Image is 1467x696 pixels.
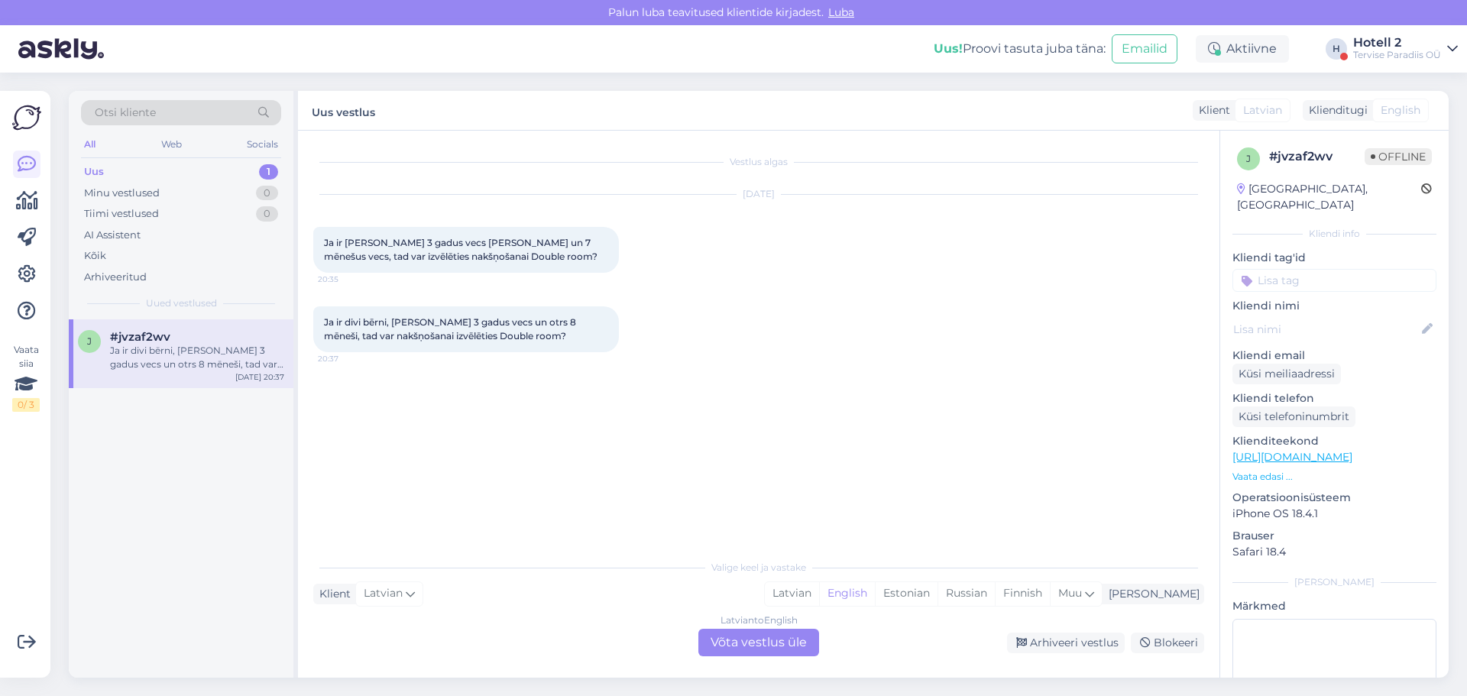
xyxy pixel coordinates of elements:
div: Finnish [995,582,1050,605]
a: [URL][DOMAIN_NAME] [1232,450,1352,464]
p: Kliendi email [1232,348,1436,364]
span: Offline [1365,148,1432,165]
div: 0 [256,206,278,222]
span: Muu [1058,586,1082,600]
span: j [87,335,92,347]
p: Brauser [1232,528,1436,544]
div: Küsi meiliaadressi [1232,364,1341,384]
div: Klient [313,586,351,602]
p: Safari 18.4 [1232,544,1436,560]
b: Uus! [934,41,963,56]
p: Klienditeekond [1232,433,1436,449]
div: All [81,134,99,154]
div: Aktiivne [1196,35,1289,63]
span: Luba [824,5,859,19]
div: Küsi telefoninumbrit [1232,406,1355,427]
div: 0 [256,186,278,201]
div: 1 [259,164,278,180]
div: English [819,582,875,605]
div: Hotell 2 [1353,37,1441,49]
p: Kliendi tag'id [1232,250,1436,266]
div: H [1326,38,1347,60]
div: [PERSON_NAME] [1232,575,1436,589]
div: Tiimi vestlused [84,206,159,222]
p: Vaata edasi ... [1232,470,1436,484]
div: Minu vestlused [84,186,160,201]
span: English [1381,102,1420,118]
div: Klienditugi [1303,102,1368,118]
div: Latvian [765,582,819,605]
div: Russian [938,582,995,605]
p: Kliendi telefon [1232,390,1436,406]
div: Uus [84,164,104,180]
div: Võta vestlus üle [698,629,819,656]
span: j [1246,153,1251,164]
span: Latvian [1243,102,1282,118]
p: Kliendi nimi [1232,298,1436,314]
div: Proovi tasuta juba täna: [934,40,1106,58]
div: Klient [1193,102,1230,118]
div: AI Assistent [84,228,141,243]
div: Kõik [84,248,106,264]
input: Lisa nimi [1233,321,1419,338]
span: 20:35 [318,274,375,285]
span: Otsi kliente [95,105,156,121]
img: Askly Logo [12,103,41,132]
div: Arhiveeri vestlus [1007,633,1125,653]
div: # jvzaf2wv [1269,147,1365,166]
a: Hotell 2Tervise Paradiis OÜ [1353,37,1458,61]
div: Valige keel ja vastake [313,561,1204,575]
div: [GEOGRAPHIC_DATA], [GEOGRAPHIC_DATA] [1237,181,1421,213]
div: Kliendi info [1232,227,1436,241]
div: Web [158,134,185,154]
span: Uued vestlused [146,296,217,310]
div: Socials [244,134,281,154]
span: 20:37 [318,353,375,364]
div: Tervise Paradiis OÜ [1353,49,1441,61]
div: Estonian [875,582,938,605]
p: Märkmed [1232,598,1436,614]
button: Emailid [1112,34,1177,63]
div: [DATE] [313,187,1204,201]
label: Uus vestlus [312,100,375,121]
div: Arhiveeritud [84,270,147,285]
div: Vaata siia [12,343,40,412]
span: Ja ir divi bērni, [PERSON_NAME] 3 gadus vecs un otrs 8 mēneši, tad var nakšņošanai izvēlēties Dou... [324,316,578,342]
span: Latvian [364,585,403,602]
div: Blokeeri [1131,633,1204,653]
p: Operatsioonisüsteem [1232,490,1436,506]
input: Lisa tag [1232,269,1436,292]
div: [PERSON_NAME] [1103,586,1200,602]
div: Vestlus algas [313,155,1204,169]
div: 0 / 3 [12,398,40,412]
span: #jvzaf2wv [110,330,170,344]
div: [DATE] 20:37 [235,371,284,383]
div: Ja ir divi bērni, [PERSON_NAME] 3 gadus vecs un otrs 8 mēneši, tad var nakšņošanai izvēlēties Dou... [110,344,284,371]
div: Latvian to English [721,613,798,627]
span: Ja ir [PERSON_NAME] 3 gadus vecs [PERSON_NAME] un 7 mēnešus vecs, tad var izvēlēties nakšņošanai ... [324,237,597,262]
p: iPhone OS 18.4.1 [1232,506,1436,522]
